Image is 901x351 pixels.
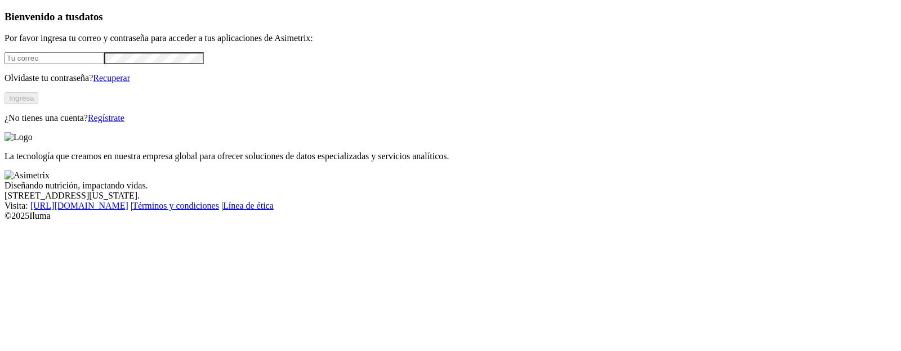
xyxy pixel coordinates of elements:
[132,201,219,210] a: Términos y condiciones
[30,201,128,210] a: [URL][DOMAIN_NAME]
[5,191,896,201] div: [STREET_ADDRESS][US_STATE].
[5,113,896,123] p: ¿No tienes una cuenta?
[93,73,130,83] a: Recuperar
[5,11,896,23] h3: Bienvenido a tus
[223,201,274,210] a: Línea de ética
[5,201,896,211] div: Visita : | |
[5,151,896,161] p: La tecnología que creamos en nuestra empresa global para ofrecer soluciones de datos especializad...
[5,92,38,104] button: Ingresa
[5,181,896,191] div: Diseñando nutrición, impactando vidas.
[5,52,104,64] input: Tu correo
[5,73,896,83] p: Olvidaste tu contraseña?
[5,132,33,142] img: Logo
[5,170,50,181] img: Asimetrix
[79,11,103,22] span: datos
[5,33,896,43] p: Por favor ingresa tu correo y contraseña para acceder a tus aplicaciones de Asimetrix:
[88,113,124,123] a: Regístrate
[5,211,896,221] div: © 2025 Iluma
